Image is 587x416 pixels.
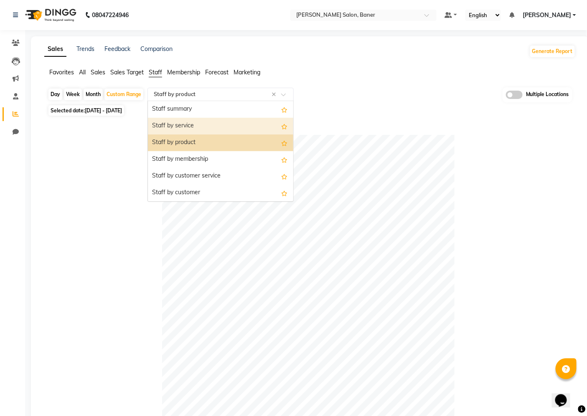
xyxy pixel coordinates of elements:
[272,90,279,99] span: Clear all
[281,171,287,181] span: Add this report to Favorites List
[148,185,293,201] div: Staff by customer
[281,155,287,165] span: Add this report to Favorites List
[148,134,293,151] div: Staff by product
[104,89,143,100] div: Custom Range
[552,383,579,408] iframe: chat widget
[281,104,287,114] span: Add this report to Favorites List
[85,107,122,114] span: [DATE] - [DATE]
[49,68,74,76] span: Favorites
[148,168,293,185] div: Staff by customer service
[149,68,162,76] span: Staff
[148,151,293,168] div: Staff by membership
[91,68,105,76] span: Sales
[523,11,571,20] span: [PERSON_NAME]
[21,3,79,27] img: logo
[526,91,569,99] span: Multiple Locations
[140,45,173,53] a: Comparison
[530,46,575,57] button: Generate Report
[281,188,287,198] span: Add this report to Favorites List
[48,105,124,116] span: Selected date:
[281,121,287,131] span: Add this report to Favorites List
[110,68,144,76] span: Sales Target
[104,45,130,53] a: Feedback
[64,89,82,100] div: Week
[48,89,62,100] div: Day
[281,138,287,148] span: Add this report to Favorites List
[76,45,94,53] a: Trends
[148,118,293,134] div: Staff by service
[84,89,103,100] div: Month
[234,68,260,76] span: Marketing
[92,3,129,27] b: 08047224946
[167,68,200,76] span: Membership
[147,101,294,202] ng-dropdown-panel: Options list
[148,101,293,118] div: Staff summary
[205,68,229,76] span: Forecast
[79,68,86,76] span: All
[44,42,66,57] a: Sales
